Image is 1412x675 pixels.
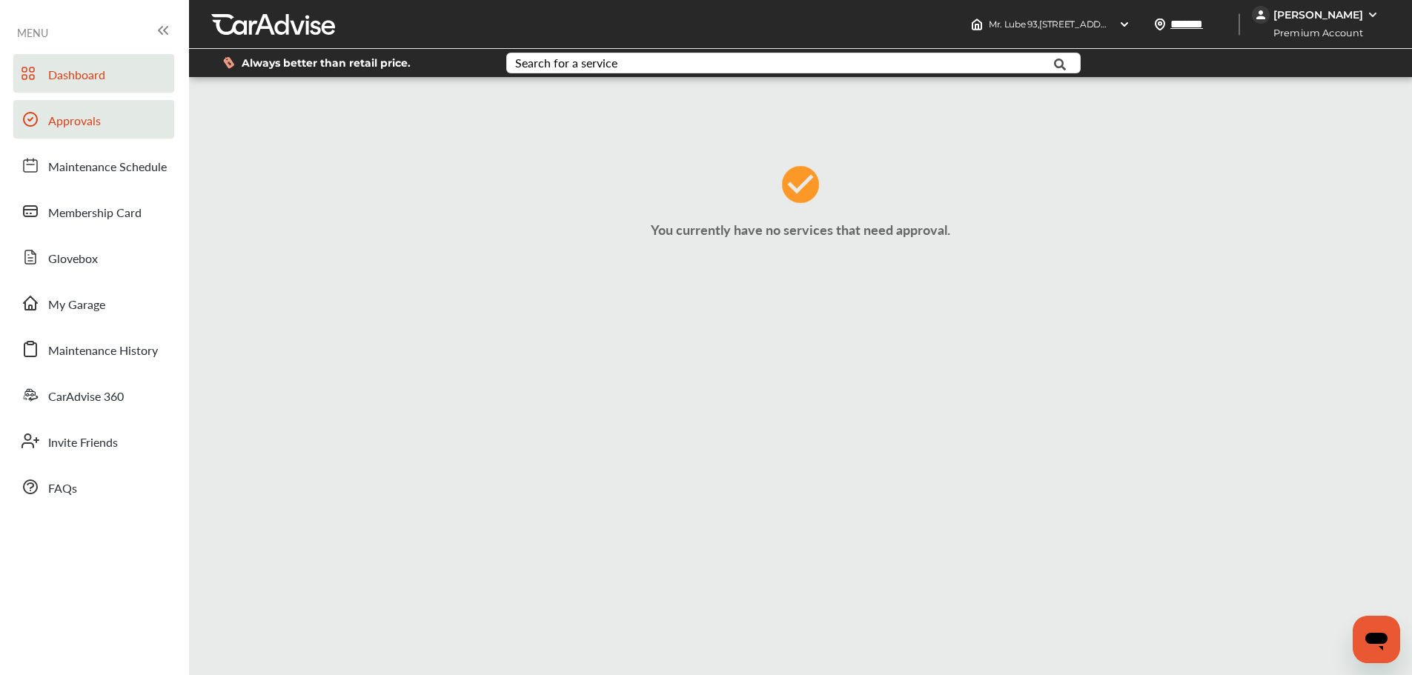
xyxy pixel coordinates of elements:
[48,296,105,315] span: My Garage
[13,284,174,322] a: My Garage
[1118,19,1130,30] img: header-down-arrow.9dd2ce7d.svg
[13,422,174,460] a: Invite Friends
[13,376,174,414] a: CarAdvise 360
[48,204,142,223] span: Membership Card
[13,146,174,184] a: Maintenance Schedule
[1239,13,1240,36] img: header-divider.bc55588e.svg
[1154,19,1166,30] img: location_vector.a44bc228.svg
[242,58,411,68] span: Always better than retail price.
[13,238,174,276] a: Glovebox
[1252,6,1270,24] img: jVpblrzwTbfkPYzPPzSLxeg0AAAAASUVORK5CYII=
[1367,9,1379,21] img: WGsFRI8htEPBVLJbROoPRyZpYNWhNONpIPPETTm6eUC0GeLEiAAAAAElFTkSuQmCC
[48,66,105,85] span: Dashboard
[989,19,1220,30] span: Mr. Lube 93 , [STREET_ADDRESS] Nanaimo , BC V9R 5C3
[13,330,174,368] a: Maintenance History
[48,250,98,269] span: Glovebox
[48,388,124,407] span: CarAdvise 360
[515,57,617,69] div: Search for a service
[48,112,101,131] span: Approvals
[971,19,983,30] img: header-home-logo.8d720a4f.svg
[13,100,174,139] a: Approvals
[17,27,48,39] span: MENU
[13,192,174,230] a: Membership Card
[48,433,118,453] span: Invite Friends
[48,158,167,177] span: Maintenance Schedule
[1273,8,1363,21] div: [PERSON_NAME]
[1253,25,1374,41] span: Premium Account
[1353,616,1400,663] iframe: Button to launch messaging window
[13,54,174,93] a: Dashboard
[13,468,174,506] a: FAQs
[223,56,234,69] img: dollor_label_vector.a70140d1.svg
[48,342,158,361] span: Maintenance History
[193,220,1408,239] p: You currently have no services that need approval.
[48,479,77,499] span: FAQs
